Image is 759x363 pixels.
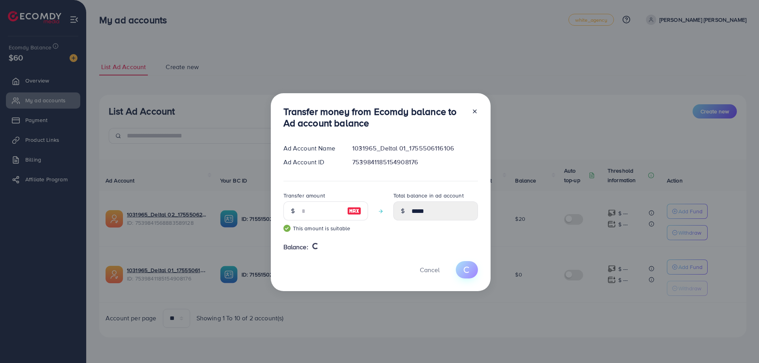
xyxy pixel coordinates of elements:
img: image [347,206,361,216]
div: 1031965_Deltal 01_1755506116106 [346,144,484,153]
img: guide [283,225,291,232]
span: Cancel [420,265,440,274]
small: This amount is suitable [283,224,368,232]
label: Transfer amount [283,192,325,199]
div: Ad Account Name [277,144,346,153]
div: Ad Account ID [277,158,346,167]
h3: Transfer money from Ecomdy balance to Ad account balance [283,106,465,129]
button: Cancel [410,261,449,278]
div: 7539841185154908176 [346,158,484,167]
iframe: Chat [725,327,753,357]
span: Balance: [283,243,308,252]
label: Total balance in ad account [393,192,464,199]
